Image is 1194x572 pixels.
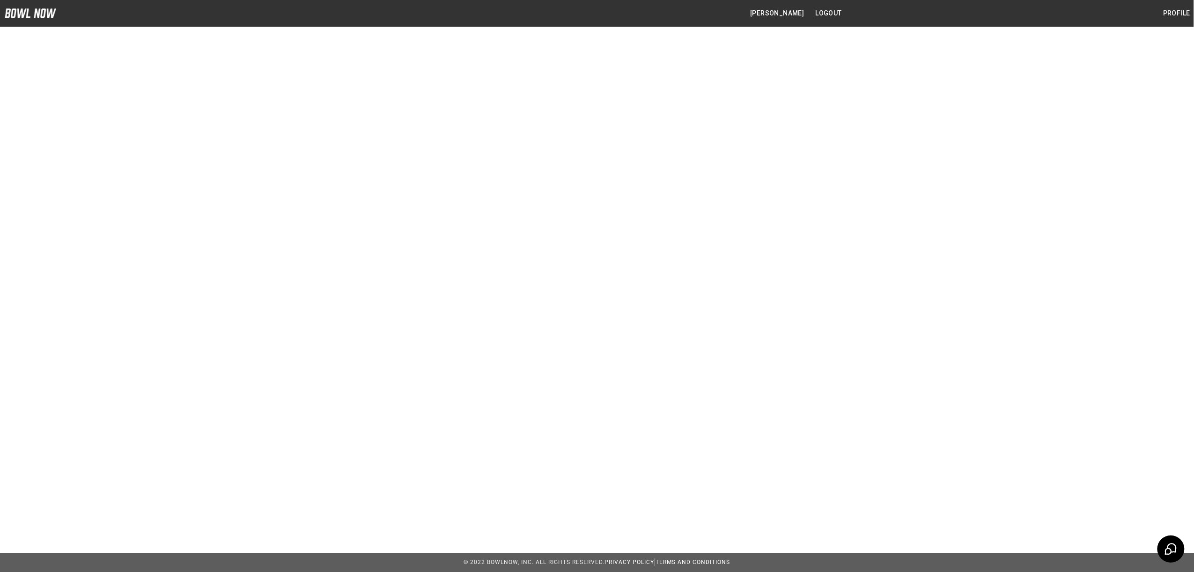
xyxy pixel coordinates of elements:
button: [PERSON_NAME] [746,5,808,22]
button: Profile [1159,5,1194,22]
a: Privacy Policy [604,559,654,565]
span: © 2022 BowlNow, Inc. All Rights Reserved. [464,559,604,565]
img: logo [5,8,56,18]
button: Logout [812,5,846,22]
a: Terms and Conditions [656,559,730,565]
